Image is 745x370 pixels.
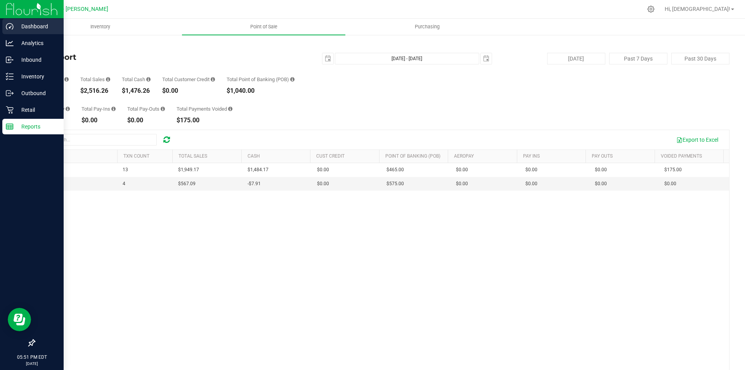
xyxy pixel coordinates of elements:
div: Manage settings [646,5,656,13]
div: $1,476.26 [122,88,151,94]
div: $0.00 [162,88,215,94]
p: Reports [14,122,60,131]
span: Hi, [DEMOGRAPHIC_DATA]! [665,6,730,12]
span: $0.00 [664,180,676,188]
span: select [481,53,492,64]
p: Dashboard [14,22,60,31]
a: Point of Banking (POB) [385,153,440,159]
span: $1,484.17 [248,166,269,174]
span: $0.00 [595,166,607,174]
div: Total Payments Voided [177,106,232,111]
span: $0.00 [317,166,329,174]
button: [DATE] [547,53,605,64]
a: Voided Payments [661,153,702,159]
i: Sum of all voided payment transaction amounts (excluding tips and transaction fees) within the da... [228,106,232,111]
a: Pay Outs [592,153,613,159]
button: Past 30 Days [671,53,729,64]
inline-svg: Inbound [6,56,14,64]
p: Retail [14,105,60,115]
p: Outbound [14,89,60,98]
span: $0.00 [525,180,537,188]
div: Total Cash [122,77,151,82]
i: Sum of the successful, non-voided point-of-banking payment transaction amounts, both via payment ... [290,77,295,82]
span: $465.00 [386,166,404,174]
i: Sum of all cash pay-ins added to tills within the date range. [111,106,116,111]
a: Purchasing [345,19,509,35]
div: $0.00 [127,117,165,123]
div: Total Customer Credit [162,77,215,82]
span: $0.00 [317,180,329,188]
i: Sum of all successful, non-voided cash payment transaction amounts (excluding tips and transactio... [146,77,151,82]
i: Sum of all successful AeroPay payment transaction amounts for all purchases in the date range. Ex... [66,106,70,111]
inline-svg: Outbound [6,89,14,97]
h4: Till Report [34,53,266,61]
i: Sum of all cash pay-outs removed from tills within the date range. [161,106,165,111]
a: Inventory [19,19,182,35]
div: $1,040.00 [227,88,295,94]
span: 4 [123,180,125,188]
span: $567.09 [178,180,196,188]
div: $2,516.26 [80,88,110,94]
inline-svg: Analytics [6,39,14,47]
span: 13 [123,166,128,174]
p: Analytics [14,38,60,48]
i: Sum of all successful, non-voided payment transaction amounts using account credit as the payment... [211,77,215,82]
input: Search... [40,134,157,146]
span: $575.00 [386,180,404,188]
inline-svg: Retail [6,106,14,114]
i: Count of all successful payment transactions, possibly including voids, refunds, and cash-back fr... [64,77,69,82]
i: Sum of all successful, non-voided payment transaction amounts (excluding tips and transaction fee... [106,77,110,82]
a: Cash [248,153,260,159]
p: 05:51 PM EDT [3,354,60,361]
div: Total Pay-Outs [127,106,165,111]
inline-svg: Dashboard [6,23,14,30]
a: Total Sales [178,153,207,159]
span: GA4 - [PERSON_NAME] [50,6,108,12]
span: select [322,53,333,64]
button: Past 7 Days [609,53,667,64]
span: $1,949.17 [178,166,199,174]
a: Cust Credit [316,153,345,159]
iframe: Resource center [8,308,31,331]
a: TXN Count [123,153,149,159]
a: Point of Sale [182,19,345,35]
button: Export to Excel [671,133,723,146]
div: $175.00 [177,117,232,123]
span: $0.00 [595,180,607,188]
div: Total Sales [80,77,110,82]
span: $175.00 [664,166,682,174]
span: $0.00 [525,166,537,174]
p: [DATE] [3,361,60,367]
a: Pay Ins [523,153,540,159]
span: $0.00 [456,180,468,188]
span: $0.00 [456,166,468,174]
p: Inventory [14,72,60,81]
div: Total Pay-Ins [81,106,116,111]
div: Total Point of Banking (POB) [227,77,295,82]
div: $0.00 [81,117,116,123]
span: Point of Sale [240,23,288,30]
span: Purchasing [404,23,450,30]
p: Inbound [14,55,60,64]
inline-svg: Reports [6,123,14,130]
span: Inventory [80,23,121,30]
inline-svg: Inventory [6,73,14,80]
a: AeroPay [454,153,474,159]
span: -$7.91 [248,180,261,188]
